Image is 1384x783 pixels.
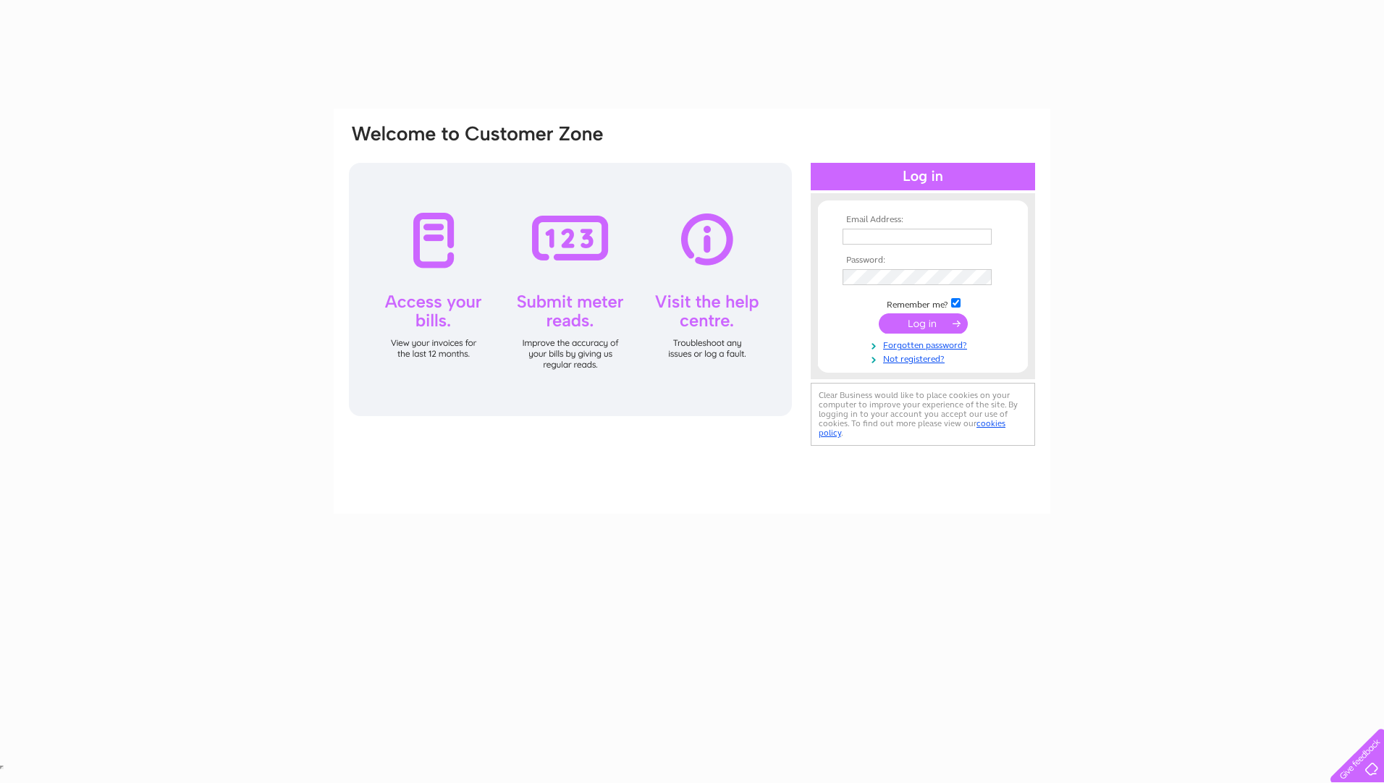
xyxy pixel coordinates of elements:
th: Password: [839,255,1007,266]
td: Remember me? [839,296,1007,310]
div: Clear Business would like to place cookies on your computer to improve your experience of the sit... [811,383,1035,446]
a: cookies policy [819,418,1005,438]
th: Email Address: [839,215,1007,225]
a: Not registered? [843,351,1007,365]
input: Submit [879,313,968,334]
a: Forgotten password? [843,337,1007,351]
